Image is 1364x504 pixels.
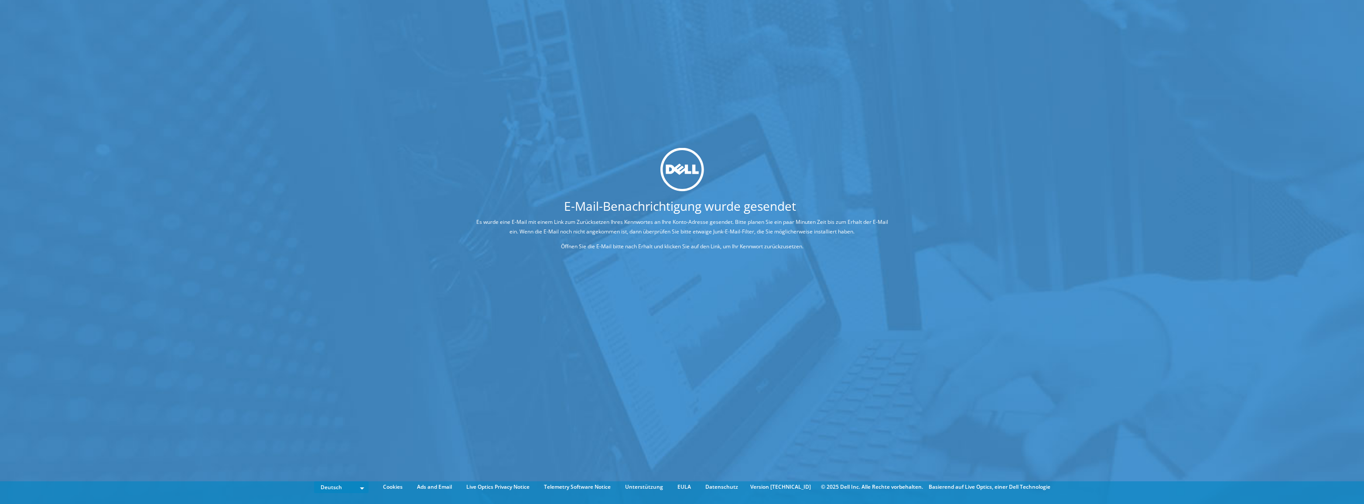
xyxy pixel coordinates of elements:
h1: E-Mail-Benachrichtigung wurde gesendet [442,199,918,212]
li: © 2025 Dell Inc. Alle Rechte vorbehalten. [817,482,927,492]
img: dell_svg_logo.svg [660,148,704,192]
a: Ads and Email [410,482,458,492]
a: Datenschutz [699,482,745,492]
a: Live Optics Privacy Notice [460,482,536,492]
a: Unterstützung [619,482,670,492]
p: Öffnen Sie die E-Mail bitte nach Erhalt und klicken Sie auf den Link, um Ihr Kennwort zurückzuset... [475,241,889,251]
a: Telemetry Software Notice [537,482,617,492]
a: Cookies [376,482,409,492]
a: EULA [671,482,697,492]
p: Es wurde eine E-Mail mit einem Link zum Zurücksetzen Ihres Kennwortes an Ihre Konto-Adresse gesen... [475,217,889,236]
li: Version [TECHNICAL_ID] [746,482,815,492]
li: Basierend auf Live Optics, einer Dell Technologie [929,482,1050,492]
